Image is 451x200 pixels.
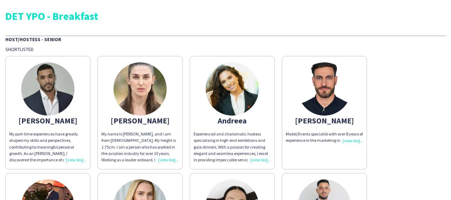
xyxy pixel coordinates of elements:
[21,62,74,116] img: thumb-6656fbc3a5347.jpeg
[194,117,271,124] div: Andreea
[194,131,271,163] div: Experienced and charismatic hostess specializing in high-end exhibitions and gala dinners. With a...
[206,62,259,116] img: thumb-d7984212-e1b2-46ba-aaf0-9df4602df6eb.jpg
[298,62,351,116] img: thumb-653b9c7585b3b.jpeg
[286,131,363,144] div: Model/Events specialist with over 8 years of experience in the marketing industry
[9,131,87,163] div: My part-time experiences have greatly shaped my skills and perspectives, contributing to meaningf...
[286,117,363,124] div: [PERSON_NAME]
[5,11,446,21] div: DET YPO - Breakfast
[101,117,179,124] div: [PERSON_NAME]
[5,35,446,43] div: Host/Hostess - Senior
[101,131,179,163] div: My name is [PERSON_NAME], and I am from [DEMOGRAPHIC_DATA]. My height is 1.75cm. I am a person wh...
[9,117,87,124] div: [PERSON_NAME]
[113,62,167,116] img: thumb-66dc0e5ce1933.jpg
[5,46,446,52] div: Shortlisted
